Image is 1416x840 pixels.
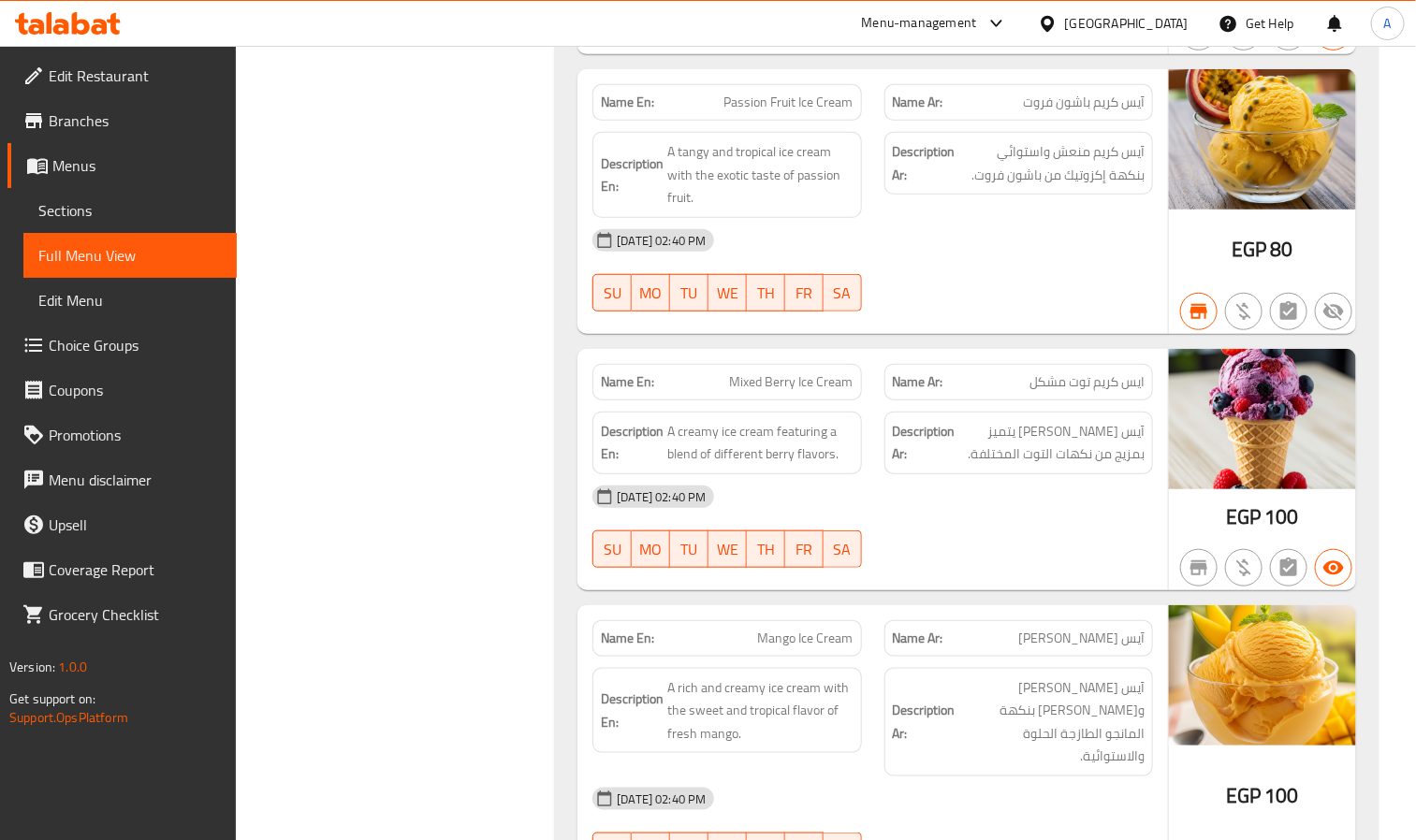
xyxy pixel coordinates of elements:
[592,274,632,311] button: SU
[7,53,237,98] a: Edit Restaurant
[1264,777,1298,814] span: 100
[1023,93,1145,112] span: آيس كريم باشون فروت
[862,12,977,35] div: Menu-management
[23,233,237,278] a: Full Menu View
[49,379,222,401] span: Coupons
[793,280,816,307] span: FR
[1271,231,1293,268] span: 80
[716,536,739,563] span: WE
[7,457,237,502] a: Menu disclaimer
[667,420,853,466] span: A creamy ice cream featuring a blend of different berry flavors.
[52,154,222,177] span: Menus
[1180,549,1218,587] button: Not branch specific item
[49,514,222,536] span: Upsell
[893,93,943,112] strong: Name Ar:
[747,274,785,311] button: TH
[9,655,55,679] span: Version:
[601,280,624,307] span: SU
[1029,372,1145,392] span: ايس كريم توت مشكل
[7,547,237,592] a: Coverage Report
[1270,293,1307,330] button: Not has choices
[7,98,237,143] a: Branches
[959,420,1145,466] span: آيس كريم كريمي يتميز بمزيج من نكهات التوت المختلفة.
[1264,499,1298,535] span: 100
[49,558,222,581] span: Coverage Report
[1065,13,1189,34] div: [GEOGRAPHIC_DATA]
[824,274,862,311] button: SA
[893,420,956,466] strong: Description Ar:
[1315,549,1352,587] button: Available
[601,536,624,563] span: SU
[1180,293,1218,330] button: Branch specific item
[678,280,701,307] span: TU
[1169,349,1356,489] img: Mixed_Berry_Ice_Cream638917131148347991.jpg
[38,244,222,267] span: Full Menu View
[754,280,778,307] span: TH
[639,536,663,563] span: MO
[609,232,713,250] span: [DATE] 02:40 PM
[7,368,237,413] a: Coupons
[1169,69,1356,210] img: Passion_Fruit_Ice_Cream_638917131380699948.jpg
[38,199,222,222] span: Sections
[23,188,237,233] a: Sections
[831,280,854,307] span: SA
[1225,293,1263,330] button: Purchased item
[7,502,237,547] a: Upsell
[9,705,128,730] a: Support.OpsPlatform
[601,152,664,198] strong: Description En:
[7,143,237,188] a: Menus
[1226,499,1261,535] span: EGP
[609,790,713,808] span: [DATE] 02:40 PM
[1018,629,1145,648] span: آيس [PERSON_NAME]
[670,530,708,568] button: TU
[758,629,854,648] span: Mango Ice Cream
[601,629,654,648] strong: Name En:
[959,676,1145,768] span: آيس كريم غني وكريمي بنكهة المانجو الطازجة الحلوة والاستوائية.
[1384,13,1392,34] span: A
[632,274,670,311] button: MO
[1270,549,1307,587] button: Not has choices
[667,676,853,746] span: A rich and creamy ice cream with the sweet and tropical flavor of fresh mango.
[893,629,943,648] strong: Name Ar:
[708,530,747,568] button: WE
[893,372,943,392] strong: Name Ar:
[23,278,237,323] a: Edit Menu
[785,530,824,568] button: FR
[831,536,854,563] span: SA
[49,424,222,446] span: Promotions
[49,65,222,87] span: Edit Restaurant
[670,274,708,311] button: TU
[678,536,701,563] span: TU
[667,140,853,210] span: A tangy and tropical ice cream with the exotic taste of passion fruit.
[785,274,824,311] button: FR
[609,488,713,506] span: [DATE] 02:40 PM
[1169,605,1356,746] img: Mango_Ice_Cream_638917131080608391.jpg
[58,655,87,679] span: 1.0.0
[730,372,854,392] span: Mixed Berry Ice Cream
[49,603,222,626] span: Grocery Checklist
[716,280,739,307] span: WE
[601,420,664,466] strong: Description En:
[601,688,664,733] strong: Description En:
[754,536,778,563] span: TH
[7,413,237,457] a: Promotions
[7,592,237,637] a: Grocery Checklist
[747,530,785,568] button: TH
[601,372,654,392] strong: Name En:
[38,289,222,311] span: Edit Menu
[708,274,747,311] button: WE
[1315,293,1352,330] button: Not available
[632,530,670,568] button: MO
[7,323,237,368] a: Choice Groups
[49,334,222,356] span: Choice Groups
[959,140,1145,186] span: آيس كريم منعش واستوائي بنكهة إكزوتيك من باشون فروت.
[9,687,95,711] span: Get support on:
[793,536,816,563] span: FR
[1225,549,1263,587] button: Purchased item
[724,93,854,112] span: Passion Fruit Ice Cream
[592,530,632,568] button: SU
[49,109,222,132] span: Branches
[1226,777,1261,814] span: EGP
[601,93,654,112] strong: Name En:
[1232,231,1266,268] span: EGP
